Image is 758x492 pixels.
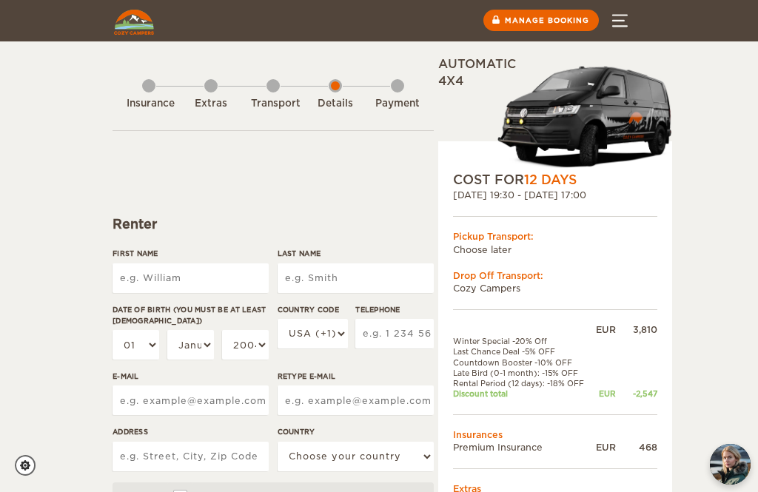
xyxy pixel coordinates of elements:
input: e.g. example@example.com [113,385,269,415]
div: Extras [189,97,233,111]
input: e.g. example@example.com [278,385,434,415]
input: e.g. Smith [278,263,434,293]
div: COST FOR [453,171,657,189]
input: e.g. Street, City, Zip Code [113,442,269,471]
img: Cozy Campers [114,10,154,35]
div: Transport [251,97,295,111]
div: [DATE] 19:30 - [DATE] 17:00 [453,189,657,201]
div: Automatic 4x4 [438,56,672,171]
a: Cookie settings [15,455,45,476]
td: Premium Insurance [453,441,592,454]
td: Countdown Booster -10% OFF [453,357,592,368]
span: 12 Days [524,172,577,187]
img: stor-stuttur-old-new-5.png [497,61,672,171]
label: Telephone [355,304,434,315]
td: Rental Period (12 days): -18% OFF [453,378,592,388]
td: Insurances [453,428,657,441]
td: Discount total [453,388,592,399]
button: chat-button [710,444,751,485]
td: Late Bird (0-1 month): -15% OFF [453,368,592,378]
input: e.g. William [113,263,269,293]
a: Manage booking [483,10,599,31]
div: EUR [592,323,616,336]
div: Drop Off Transport: [453,269,657,282]
input: e.g. 1 234 567 890 [355,319,434,348]
label: Date of birth (You must be at least [DEMOGRAPHIC_DATA]) [113,304,269,327]
label: Country Code [278,304,348,315]
div: Renter [113,215,434,233]
div: EUR [592,441,616,454]
td: Last Chance Deal -5% OFF [453,346,592,357]
label: First Name [113,248,269,259]
td: Winter Special -20% Off [453,336,592,346]
div: Details [313,97,358,111]
div: 3,810 [616,323,657,336]
div: Pickup Transport: [453,230,657,243]
img: Freyja at Cozy Campers [710,444,751,485]
td: Choose later [453,243,657,256]
div: -2,547 [616,388,657,399]
div: EUR [592,388,616,399]
td: Cozy Campers [453,282,657,294]
label: Address [113,426,269,437]
label: Country [278,426,434,437]
div: 468 [616,441,657,454]
div: Insurance [127,97,171,111]
div: Payment [375,97,420,111]
label: Last Name [278,248,434,259]
label: E-mail [113,371,269,382]
label: Retype E-mail [278,371,434,382]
